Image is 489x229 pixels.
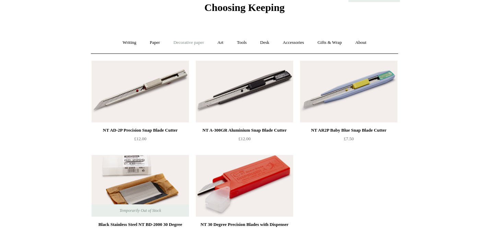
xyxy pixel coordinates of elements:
div: NT AD-2P Precision Snap Blade Cutter [93,126,187,134]
a: Paper [144,34,166,52]
a: Art [211,34,229,52]
a: Accessories [277,34,310,52]
a: NT AD-2P Precision Snap Blade Cutter NT AD-2P Precision Snap Blade Cutter [92,61,189,122]
span: Temporarily Out of Stock [112,204,168,217]
div: NT AR2P Baby Blue Snap Blade Cutter [302,126,396,134]
img: NT 30 Degree Precision Blades with Dispenser [196,155,293,217]
a: Tools [231,34,253,52]
a: NT AR2P Baby Blue Snap Blade Cutter NT AR2P Baby Blue Snap Blade Cutter [300,61,397,122]
span: £12.00 [238,136,251,141]
a: NT 30 Degree Precision Blades with Dispenser NT 30 Degree Precision Blades with Dispenser [196,155,293,217]
a: NT A-300GR Aluminium Snap Blade Cutter £12.00 [196,126,293,154]
a: NT AR2P Baby Blue Snap Blade Cutter £7.50 [300,126,397,154]
a: Gifts & Wrap [311,34,348,52]
img: NT A-300GR Aluminium Snap Blade Cutter [196,61,293,122]
a: Decorative paper [167,34,210,52]
a: Desk [254,34,276,52]
a: Black Stainless Steel NT BD-2000 30 Degree Blades Black Stainless Steel NT BD-2000 30 Degree Blad... [92,155,189,217]
a: Writing [117,34,143,52]
span: Choosing Keeping [204,2,285,13]
a: About [349,34,373,52]
span: £7.50 [344,136,354,141]
a: NT A-300GR Aluminium Snap Blade Cutter NT A-300GR Aluminium Snap Blade Cutter [196,61,293,122]
a: NT AD-2P Precision Snap Blade Cutter £12.00 [92,126,189,154]
a: Choosing Keeping [204,7,285,12]
div: NT 30 Degree Precision Blades with Dispenser [198,220,291,229]
span: £12.00 [134,136,146,141]
img: Black Stainless Steel NT BD-2000 30 Degree Blades [92,155,189,217]
img: NT AD-2P Precision Snap Blade Cutter [92,61,189,122]
img: NT AR2P Baby Blue Snap Blade Cutter [300,61,397,122]
div: NT A-300GR Aluminium Snap Blade Cutter [198,126,291,134]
